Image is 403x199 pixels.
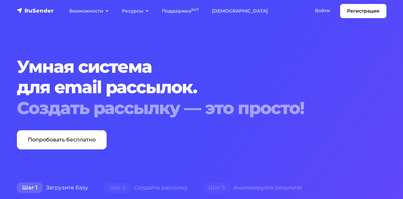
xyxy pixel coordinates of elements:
div: Загрузите базу [9,181,96,194]
h1: Умная система для email рассылок. [17,57,386,118]
span: Шаг 1 [17,182,43,193]
a: Войти [308,4,337,18]
a: Регистрация [340,4,386,18]
sup: 24/7 [191,8,199,12]
img: RuSender [17,7,54,14]
div: Создать рассылку — это просто! [17,98,386,118]
a: Ресурсы [115,4,155,18]
div: Анализируйте результат [195,181,310,194]
span: Шаг 3 [203,182,230,193]
div: Создайте рассылку [96,181,195,194]
a: Возможности [63,4,115,18]
a: Попробовать бесплатно [17,130,107,149]
a: [DEMOGRAPHIC_DATA] [205,4,275,18]
a: Поддержка24/7 [155,4,205,18]
span: Шаг 2 [104,182,131,193]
